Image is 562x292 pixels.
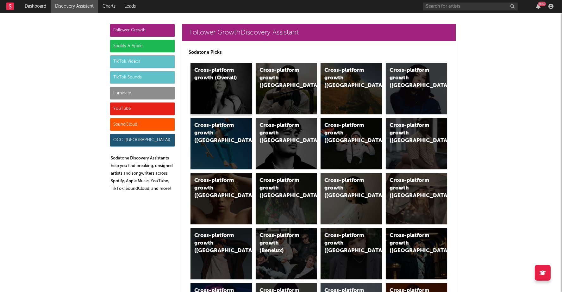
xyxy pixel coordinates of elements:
a: Cross-platform growth ([GEOGRAPHIC_DATA]) [321,63,382,114]
div: Cross-platform growth ([GEOGRAPHIC_DATA]) [390,177,433,200]
div: TikTok Videos [110,55,175,68]
a: Cross-platform growth ([GEOGRAPHIC_DATA]) [386,118,447,169]
div: Cross-platform growth ([GEOGRAPHIC_DATA]) [390,67,433,90]
a: Cross-platform growth (Overall) [190,63,252,114]
a: Cross-platform growth ([GEOGRAPHIC_DATA]) [321,228,382,279]
a: Cross-platform growth ([GEOGRAPHIC_DATA]/GSA) [321,118,382,169]
a: Cross-platform growth ([GEOGRAPHIC_DATA]) [386,63,447,114]
div: SoundCloud [110,118,175,131]
a: Cross-platform growth ([GEOGRAPHIC_DATA]) [256,118,317,169]
div: Follower Growth [110,24,175,37]
div: TikTok Sounds [110,71,175,84]
p: Sodatone Picks [189,49,449,56]
div: YouTube [110,103,175,115]
div: Cross-platform growth ([GEOGRAPHIC_DATA]) [324,67,367,90]
div: Cross-platform growth ([GEOGRAPHIC_DATA]) [259,122,303,145]
a: Cross-platform growth ([GEOGRAPHIC_DATA]) [256,63,317,114]
div: Cross-platform growth (Overall) [194,67,237,82]
a: Cross-platform growth ([GEOGRAPHIC_DATA]) [386,173,447,224]
a: Cross-platform growth ([GEOGRAPHIC_DATA]) [256,173,317,224]
a: Cross-platform growth ([GEOGRAPHIC_DATA]) [190,173,252,224]
a: Cross-platform growth ([GEOGRAPHIC_DATA]) [190,118,252,169]
div: Cross-platform growth ([GEOGRAPHIC_DATA]) [259,67,303,90]
div: 99 + [538,2,546,6]
a: Follower GrowthDiscovery Assistant [182,24,456,41]
div: Cross-platform growth ([GEOGRAPHIC_DATA]) [324,232,367,255]
div: Cross-platform growth ([GEOGRAPHIC_DATA]) [259,177,303,200]
p: Sodatone Discovery Assistants help you find breaking, unsigned artists and songwriters across Spo... [111,155,175,193]
button: 99+ [536,4,540,9]
div: Cross-platform growth ([GEOGRAPHIC_DATA]) [194,122,237,145]
a: Cross-platform growth ([GEOGRAPHIC_DATA]) [190,228,252,279]
div: Cross-platform growth ([GEOGRAPHIC_DATA]) [194,232,237,255]
a: Cross-platform growth (Benelux) [256,228,317,279]
div: Cross-platform growth ([GEOGRAPHIC_DATA]) [324,177,367,200]
div: OCC ([GEOGRAPHIC_DATA]) [110,134,175,146]
div: Spotify & Apple [110,40,175,53]
div: Luminate [110,87,175,99]
input: Search for artists [423,3,518,10]
a: Cross-platform growth ([GEOGRAPHIC_DATA]) [321,173,382,224]
div: Cross-platform growth ([GEOGRAPHIC_DATA]/GSA) [324,122,367,145]
div: Cross-platform growth ([GEOGRAPHIC_DATA]) [390,122,433,145]
a: Cross-platform growth ([GEOGRAPHIC_DATA]) [386,228,447,279]
div: Cross-platform growth ([GEOGRAPHIC_DATA]) [390,232,433,255]
div: Cross-platform growth (Benelux) [259,232,303,255]
div: Cross-platform growth ([GEOGRAPHIC_DATA]) [194,177,237,200]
